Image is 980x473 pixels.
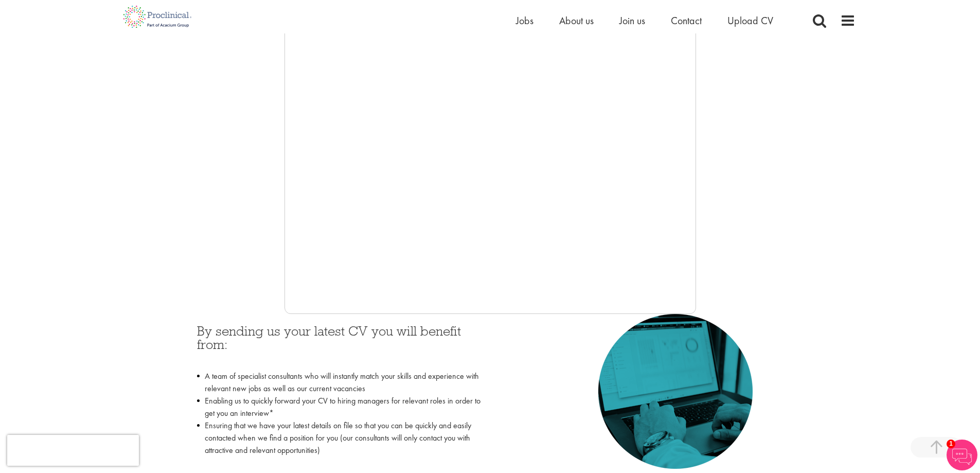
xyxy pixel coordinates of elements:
[671,14,702,27] a: Contact
[197,419,483,469] li: Ensuring that we have your latest details on file so that you can be quickly and easily contacted...
[727,14,773,27] a: Upload CV
[197,370,483,395] li: A team of specialist consultants who will instantly match your skills and experience with relevan...
[7,435,139,466] iframe: reCAPTCHA
[197,395,483,419] li: Enabling us to quickly forward your CV to hiring managers for relevant roles in order to get you ...
[947,440,955,448] span: 1
[197,324,483,365] h3: By sending us your latest CV you will benefit from:
[947,440,977,470] img: Chatbot
[619,14,645,27] a: Join us
[516,14,533,27] a: Jobs
[559,14,594,27] a: About us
